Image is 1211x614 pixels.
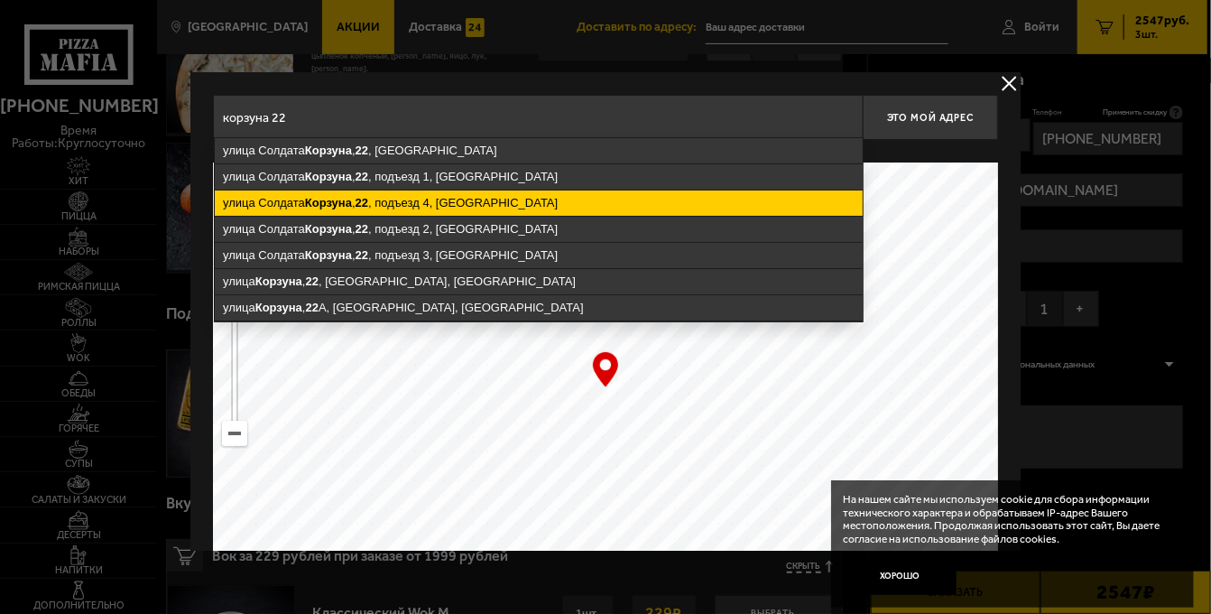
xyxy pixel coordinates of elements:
ymaps: Корзуна [255,274,302,288]
input: Введите адрес доставки [213,95,863,140]
ymaps: Корзуна [305,144,352,157]
ymaps: улица Солдата , , [GEOGRAPHIC_DATA] [215,138,863,163]
span: Это мой адрес [887,112,974,124]
ymaps: улица Солдата , , подъезд 2, [GEOGRAPHIC_DATA] [215,217,863,242]
button: Это мой адрес [863,95,998,140]
button: Хорошо [844,557,957,595]
ymaps: 22 [305,274,318,288]
ymaps: улица Солдата , , подъезд 3, [GEOGRAPHIC_DATA] [215,243,863,268]
ymaps: 22 [356,196,368,209]
ymaps: Корзуна [305,222,352,236]
ymaps: Корзуна [255,301,302,314]
ymaps: улица , , [GEOGRAPHIC_DATA], [GEOGRAPHIC_DATA] [215,269,863,294]
p: Укажите дом на карте или в поле ввода [213,144,467,159]
ymaps: 22 [356,144,368,157]
ymaps: 22 [305,301,318,314]
ymaps: Корзуна [305,196,352,209]
ymaps: 22 [356,222,368,236]
ymaps: улица Солдата , , подъезд 1, [GEOGRAPHIC_DATA] [215,164,863,190]
ymaps: Корзуна [305,248,352,262]
ymaps: 22 [356,170,368,183]
ymaps: улица Солдата , , подъезд 4, [GEOGRAPHIC_DATA] [215,191,863,216]
p: На нашем сайте мы используем cookie для сбора информации технического характера и обрабатываем IP... [844,493,1171,545]
ymaps: 22 [356,248,368,262]
button: delivery type [998,72,1021,95]
ymaps: улица , А, [GEOGRAPHIC_DATA], [GEOGRAPHIC_DATA] [215,295,863,321]
ymaps: Корзуна [305,170,352,183]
